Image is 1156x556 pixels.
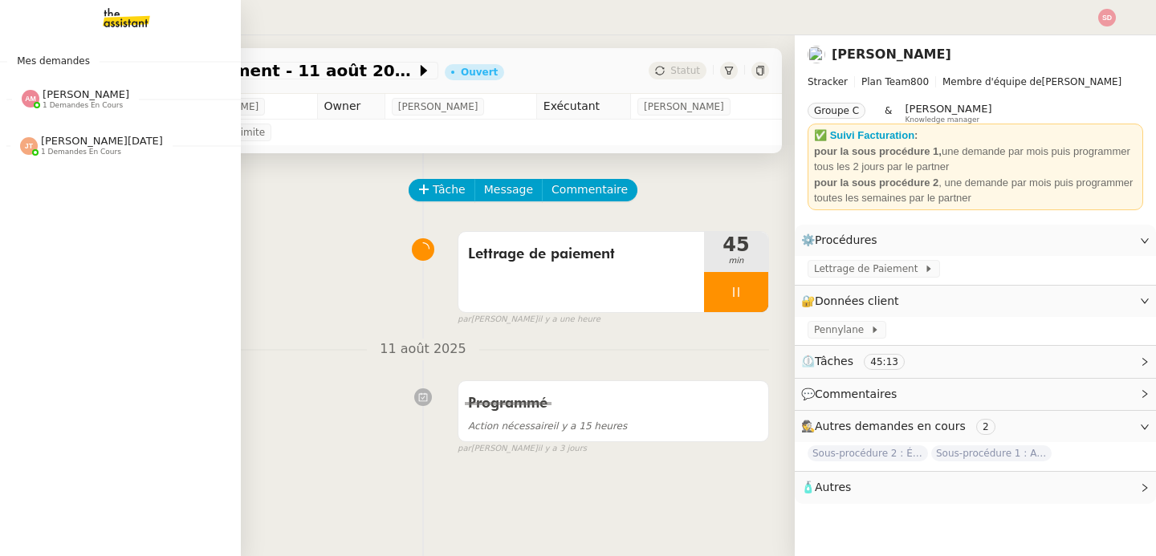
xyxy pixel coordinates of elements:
span: ⏲️ [801,355,918,367]
span: Commentaires [815,388,897,400]
span: [PERSON_NAME] [43,88,129,100]
span: il y a 3 jours [538,442,587,456]
div: ⚙️Procédures [795,225,1156,256]
span: [PERSON_NAME] [644,99,724,115]
app-user-label: Knowledge manager [905,103,991,124]
small: [PERSON_NAME] [458,313,600,327]
span: Message [484,181,533,199]
span: Lettrage de Paiement [814,261,924,277]
span: Statut [670,65,700,76]
td: Owner [317,94,385,120]
span: 11 août 2025 [367,339,478,360]
img: svg [1098,9,1116,26]
span: 🔐 [801,292,906,310]
div: une demande par mois puis programmer tous les 2 jours par le partner [814,144,1137,175]
div: ⏲️Tâches 45:13 [795,346,1156,377]
nz-tag: 2 [976,419,995,435]
span: 🕵️ [801,420,1002,432]
div: 🔐Données client [795,286,1156,317]
span: 1 demandes en cours [43,101,123,110]
div: 🧴Autres [795,472,1156,503]
span: Lettrage de paiement [468,242,694,266]
td: Exécutant [536,94,630,120]
span: Action nécessaire [468,420,553,432]
span: Tâches [815,355,853,367]
span: 1 demandes en cours [41,148,121,156]
span: Commentaire [552,181,628,199]
span: [PERSON_NAME] [905,103,991,115]
span: Sous-procédure 1 : Actualisation du fichier de suivi - août 2025 [931,445,1052,461]
button: Message [474,179,543,201]
span: 🧴 [801,481,851,493]
span: Plan Team [861,76,910,87]
strong: pour la sous procédure 2 [814,177,938,189]
span: Programmé [468,396,547,411]
span: Knowledge manager [905,116,979,124]
span: Procédures [815,233,877,246]
a: Suivi Facturation [830,129,914,141]
a: [PERSON_NAME] [832,47,951,62]
span: Sous-procédure 2 : Édition des brouillons de facturation - août 2025 [808,445,928,461]
span: Membre d'équipe de [942,76,1042,87]
span: 800 [910,76,929,87]
span: 45 [704,235,768,254]
img: svg [22,90,39,108]
span: Pennylane [814,322,870,338]
nz-tag: 45:13 [864,354,905,370]
button: Commentaire [542,179,637,201]
span: Mes demandes [7,53,100,69]
span: Lettrage de paiement - 11 août 2025 [83,63,416,79]
span: par [458,313,471,327]
span: min [704,254,768,268]
strong: : [914,129,918,141]
span: [PERSON_NAME][DATE] [41,135,163,147]
span: 💬 [801,388,904,400]
div: 🕵️Autres demandes en cours 2 [795,411,1156,442]
span: par [458,442,471,456]
span: Données client [815,294,899,307]
img: svg [20,137,38,155]
span: [PERSON_NAME] [808,74,1143,90]
div: ✅ [814,128,1137,144]
nz-tag: Groupe C [808,103,865,119]
img: users%2FZQQIdhcXkybkhSUIYGy0uz77SOL2%2Favatar%2F1738315307335.jpeg [808,46,825,63]
span: Autres demandes en cours [815,420,966,432]
div: 💬Commentaires [795,379,1156,410]
small: [PERSON_NAME] [458,442,587,456]
span: & [885,103,892,124]
span: Stracker [808,76,848,87]
button: Tâche [409,179,475,201]
div: , une demande par mois puis programmer toutes les semaines par le partner [814,175,1137,206]
span: il y a une heure [538,313,600,327]
span: il y a 15 heures [468,420,627,432]
div: Ouvert [461,67,498,77]
span: [PERSON_NAME] [398,99,478,115]
span: ⚙️ [801,231,885,250]
strong: pour la sous procédure 1, [814,145,942,157]
span: Tâche [433,181,466,199]
span: Autres [815,481,851,493]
